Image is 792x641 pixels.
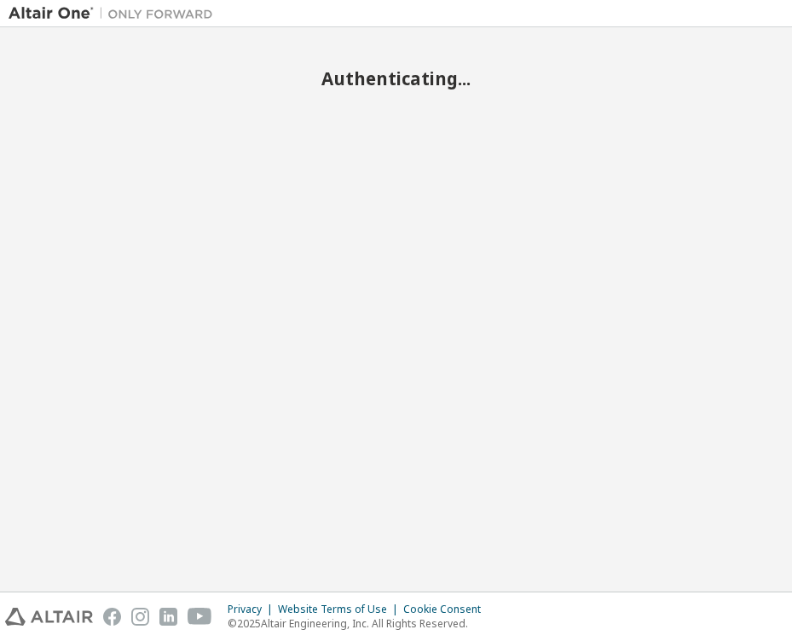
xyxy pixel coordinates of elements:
div: Website Terms of Use [278,603,403,616]
img: linkedin.svg [159,608,177,626]
img: Altair One [9,5,222,22]
img: youtube.svg [188,608,212,626]
div: Cookie Consent [403,603,491,616]
img: instagram.svg [131,608,149,626]
img: altair_logo.svg [5,608,93,626]
div: Privacy [228,603,278,616]
p: © 2025 Altair Engineering, Inc. All Rights Reserved. [228,616,491,631]
h2: Authenticating... [9,67,783,90]
img: facebook.svg [103,608,121,626]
